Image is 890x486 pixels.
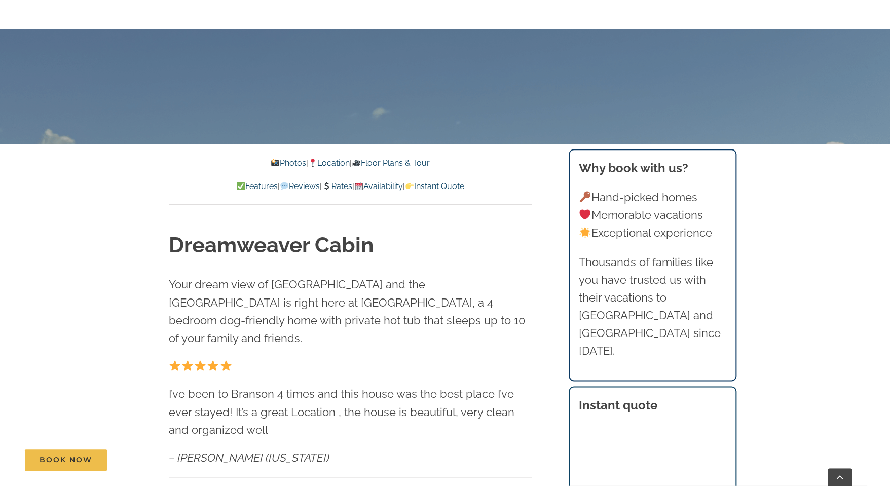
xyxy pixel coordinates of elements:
p: Your dream view of [GEOGRAPHIC_DATA] and the [GEOGRAPHIC_DATA] is right here at [GEOGRAPHIC_DATA]... [169,276,532,347]
img: ⭐️ [220,360,232,371]
a: Availability [354,181,402,191]
img: 👉 [405,182,414,190]
a: Rates [322,181,352,191]
img: ❤️ [579,209,590,220]
img: 🌟 [579,227,590,238]
span: Book Now [40,456,92,464]
a: Photos [270,158,306,168]
a: Floor Plans & Tour [352,158,430,168]
img: ⭐️ [182,360,193,371]
p: | | | | [169,180,532,193]
p: | | [169,157,532,170]
p: Thousands of families like you have trusted us with their vacations to [GEOGRAPHIC_DATA] and [GEO... [579,253,727,360]
a: Book Now [25,449,107,471]
img: 📸 [271,159,279,167]
a: Location [308,158,350,168]
strong: Instant quote [579,398,657,413]
h1: Dreamweaver Cabin [169,231,532,260]
a: Reviews [280,181,320,191]
img: ✅ [237,182,245,190]
img: 🎥 [352,159,360,167]
img: ⭐️ [169,360,180,371]
a: Instant Quote [405,181,464,191]
img: ⭐️ [207,360,218,371]
h3: Why book with us? [579,159,727,177]
a: Features [236,181,278,191]
img: ⭐️ [195,360,206,371]
img: 📍 [309,159,317,167]
p: Hand-picked homes Memorable vacations Exceptional experience [579,189,727,242]
img: 💲 [322,182,330,190]
img: 🔑 [579,191,590,202]
p: I’ve been to Branson 4 times and this house was the best place I’ve ever stayed! It’s a great Loc... [169,385,532,439]
img: 📆 [355,182,363,190]
img: 💬 [280,182,288,190]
